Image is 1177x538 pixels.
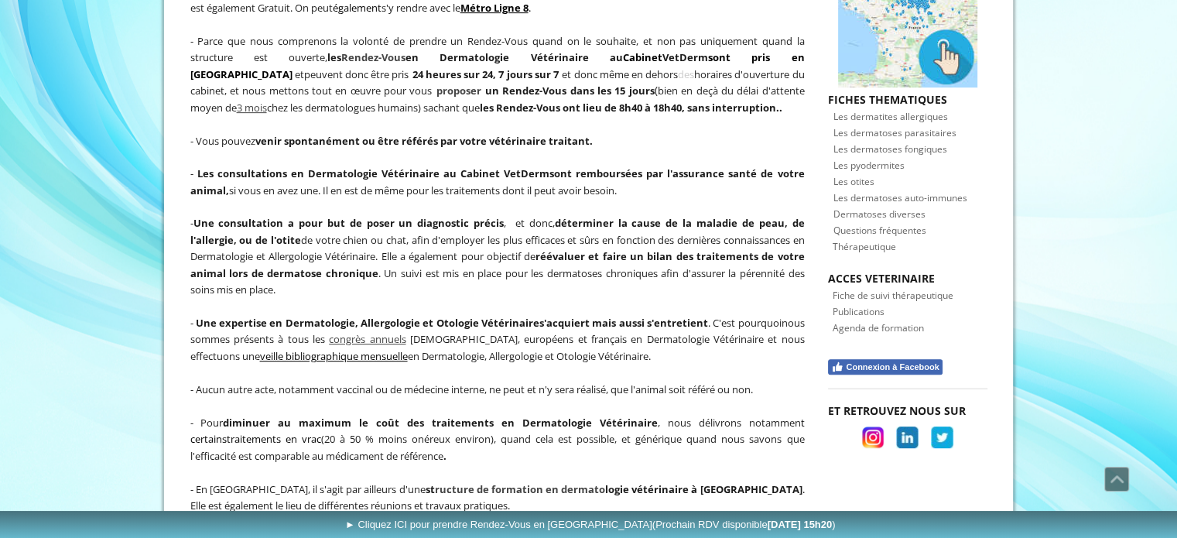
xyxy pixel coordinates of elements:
b: Les consultations en Dermatologie Vétérinaire au Cabinet VetDerm [197,166,549,180]
strong: un Rendez-Vous dans les 15 jours [485,84,655,98]
span: Les otites [833,175,874,188]
a: Défiler vers le haut [1104,467,1129,492]
b: Vétérinaire [481,316,539,330]
a: Les pyodermites [833,157,905,172]
a: Les otites [833,173,874,188]
span: ) sachant que [418,101,782,115]
span: ou [388,50,401,64]
span: Fiche de suivi thérapeutique [833,289,953,302]
strong: . [443,449,447,463]
a: Les dermatoses auto-immunes [833,190,967,204]
span: Questions fréquentes [833,224,926,237]
span: Dermatoses diverses [833,207,926,221]
span: Cabinet [623,50,662,64]
strong: déterminer la cause de la maladie de peau, de l'allergie, ou de l'otite [190,216,805,247]
span: et [295,67,304,81]
a: Thérapeutique [833,238,896,253]
b: s'acquiert mais aussi s'entretient [539,316,708,330]
a: congrès annuels [329,332,405,346]
span: des [678,67,694,81]
span: Les dermatoses fongiques [833,142,947,156]
b: sont remboursées par l'assurance santé de votre animal, [190,166,805,197]
span: (Prochain RDV disponible ) [652,519,836,530]
img: image.jpg [896,427,919,448]
strong: venir spontanément ou être référés par votre vétérinaire traitant. [255,134,593,148]
a: Métro Ligne 8 [460,1,529,15]
span: également [333,1,381,15]
span: Agenda de formation [833,321,924,334]
a: 3 mois [237,101,267,115]
span: Les pyodermites [833,159,905,172]
strong: réévaluer et faire un bilan des traitements de votre animal lors de dermatose chronique [190,249,805,280]
span: . C'est pourquoi [708,316,782,330]
strong: diminuer au maximum le coût des traitements en Dermatologie Vétérinaire [223,416,657,430]
span: ructure de formation en dermato [434,482,605,496]
a: Publications [833,303,884,318]
span: - Pour , nous délivrons notammen (20 à 50 % moins onéreux environ), quand cela est possible, et g... [190,416,805,463]
a: Les dermatoses parasitaires [833,125,956,139]
strong: Une consultation a pour but de poser un diagnostic précis [193,216,505,230]
button: Connexion à Facebook [828,359,942,375]
a: traitements en vrac [227,432,321,446]
span: [DEMOGRAPHIC_DATA], européens et français en Dermatologie Vétérinaire et nous effectuons une en D... [190,332,805,363]
span: Thérapeutique [833,240,896,253]
a: veille bibliographique mensuelle [260,349,408,363]
strong: FICHES THEMATIQUES [828,92,947,107]
span: - [190,166,193,180]
span: Les dermatoses auto-immunes [833,191,967,204]
p: ( [190,33,805,116]
span: Publications [833,305,884,318]
a: Agenda de formation [833,320,924,334]
span: proposer [436,84,481,98]
a: Les dermatites allergiques [833,108,948,123]
span: en Dermatologie Vétérinaire au VetDerm [405,50,708,64]
strong: ET RETROUVEZ NOUS SUR [828,403,966,418]
a: Fiche de suivi thérapeutique [833,287,953,302]
a: Dermatoses diverses [833,206,926,221]
a: Les dermatoses fongiques [833,141,947,156]
span: - , et donc, de votre chien ou chat, afin d'employer les plus efficaces et sûrs en fonction des d... [190,216,805,296]
span: si vous en avez une. Il en est de même pour les traitements dont il peut avoir besoin. [229,183,617,197]
span: Les dermatoses parasitaires [833,126,956,139]
strong: ACCES VETERINAIRE [828,271,935,286]
span: Les dermatites allergiques [833,110,948,123]
span: peuvent donc être pris [304,67,409,81]
span: ► Cliquez ICI pour prendre Rendez-Vous en [GEOGRAPHIC_DATA] [345,519,836,530]
span: sont pris en [GEOGRAPHIC_DATA] [190,50,805,81]
span: s [401,50,405,64]
b: Une expertise en Dermatologie, Allergologie et Otologie [196,316,479,330]
strong: st logie vétérinaire à [GEOGRAPHIC_DATA] [425,482,802,496]
span: bien en deçà du délai d'attente moyen de chez les dermatologues humains [190,84,805,115]
strong: les [327,50,405,64]
strong: 24 heures sur 24, 7 jours sur 7 [412,67,559,81]
span: Défiler vers le haut [1105,468,1128,491]
strong: les Rendez-Vous ont lieu de 8h40 à 18h40, sans interruption.. [480,101,782,115]
span: - Parce que nous comprenons la volonté de prendre un Rendez-Vous quand on le souhaite, et non pas... [190,34,805,65]
span: - Vous pouvez [190,134,593,148]
span: . [460,1,531,15]
span: - [190,316,193,330]
span: - Aucun autre acte, notamment vaccinal ou de médecine interne, ne peut et n'y sera réalisé, que l... [190,382,753,396]
a: Questions fréquentes [833,222,926,237]
span: - En [GEOGRAPHIC_DATA], il s'agit par ailleurs d'une . Elle est également le lieu de différentes ... [190,482,805,513]
span: Rendez-V [341,50,388,64]
b: [DATE] 15h20 [768,519,833,530]
img: image.jpg [931,427,953,448]
img: image.jpg [862,427,884,448]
